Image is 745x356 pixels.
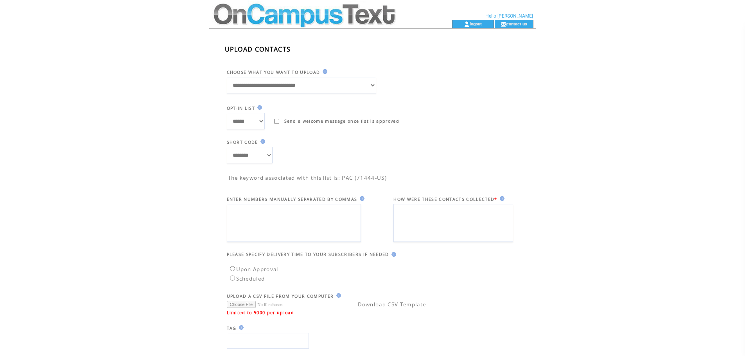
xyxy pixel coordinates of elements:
span: ENTER NUMBERS MANUALLY SEPARATED BY COMMAS [227,197,357,202]
span: PAC (71444-US) [342,174,387,181]
span: UPLOAD CONTACTS [225,45,291,54]
a: logout [470,21,482,26]
span: PLEASE SPECIFY DELIVERY TIME TO YOUR SUBSCRIBERS IF NEEDED [227,252,389,257]
a: contact us [506,21,527,26]
img: help.gif [497,196,504,201]
input: Upon Approval [230,266,235,271]
label: Scheduled [228,275,265,282]
span: HOW WERE THESE CONTACTS COLLECTED [393,197,494,202]
img: help.gif [389,252,396,257]
span: SHORT CODE [227,140,258,145]
img: help.gif [320,69,327,74]
span: The keyword associated with this list is: [228,174,341,181]
span: CHOOSE WHAT YOU WANT TO UPLOAD [227,70,320,75]
img: contact_us_icon.gif [501,21,506,27]
img: help.gif [258,139,265,144]
span: UPLOAD A CSV FILE FROM YOUR COMPUTER [227,293,334,299]
span: Send a welcome message once list is approved [284,118,400,124]
label: Upon Approval [228,266,278,273]
span: OPT-IN LIST [227,106,255,111]
img: account_icon.gif [464,21,470,27]
img: help.gif [334,293,341,298]
span: TAG [227,326,237,331]
img: help.gif [255,105,262,110]
img: help.gif [237,325,244,330]
img: help.gif [357,196,364,201]
span: Limited to 5000 per upload [227,310,294,315]
input: Scheduled [230,275,235,281]
a: Download CSV Template [358,301,426,308]
span: Hello [PERSON_NAME] [485,13,533,19]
